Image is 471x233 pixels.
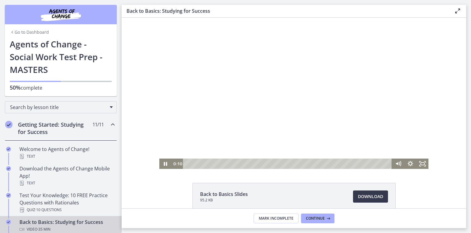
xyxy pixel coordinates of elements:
a: Go to Dashboard [10,29,49,35]
span: 11 / 11 [92,121,104,128]
div: Text [19,153,114,160]
i: Completed [6,220,11,224]
img: Agents of Change [24,7,97,22]
iframe: Video Lesson [122,18,466,169]
h3: Back to Basics: Studying for Success [126,7,444,15]
span: · 10 Questions [35,206,62,214]
span: Continue [306,216,325,221]
div: Download the Agents of Change Mobile App! [19,165,114,187]
h2: Getting Started: Studying for Success [18,121,92,135]
span: 50% [10,84,21,91]
button: Show settings menu [282,141,295,151]
div: Test Your Knowledge: 10 FREE Practice Questions with Rationales [19,192,114,214]
i: Completed [6,193,11,198]
span: 95.2 KB [200,198,248,203]
button: Mark Incomplete [254,214,299,223]
div: Search by lesson title [5,101,117,113]
div: Back to Basics: Studying for Success [19,218,114,233]
i: Completed [6,147,11,152]
span: Mark Incomplete [259,216,293,221]
button: Fullscreen [295,141,307,151]
h1: Agents of Change - Social Work Test Prep - MASTERS [10,38,112,76]
i: Completed [5,121,12,128]
div: Welcome to Agents of Change! [19,146,114,160]
div: Quiz [19,206,114,214]
a: Download [353,190,388,203]
button: Continue [301,214,334,223]
div: Video [19,226,114,233]
span: · 35 min [37,226,50,233]
span: Download [358,193,383,200]
div: Text [19,180,114,187]
button: Mute [270,141,282,151]
i: Completed [6,166,11,171]
p: complete [10,84,112,91]
span: Search by lesson title [10,104,107,111]
span: Back to Basics Slides [200,190,248,198]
